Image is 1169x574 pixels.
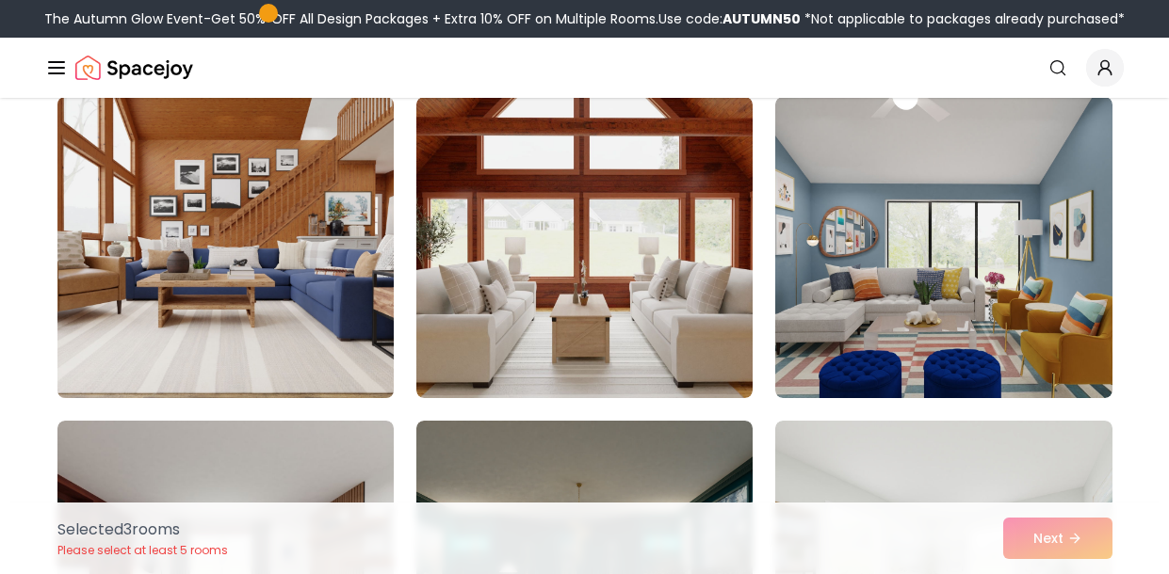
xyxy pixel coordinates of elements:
img: Room room-39 [775,97,1112,398]
b: AUTUMN50 [723,9,801,28]
nav: Global [45,38,1124,98]
p: Please select at least 5 rooms [57,543,228,558]
img: Room room-37 [49,89,402,406]
span: *Not applicable to packages already purchased* [801,9,1125,28]
a: Spacejoy [75,49,193,87]
p: Selected 3 room s [57,518,228,541]
div: The Autumn Glow Event-Get 50% OFF All Design Packages + Extra 10% OFF on Multiple Rooms. [44,9,1125,28]
span: Use code: [658,9,801,28]
img: Room room-38 [416,97,753,398]
img: Spacejoy Logo [75,49,193,87]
